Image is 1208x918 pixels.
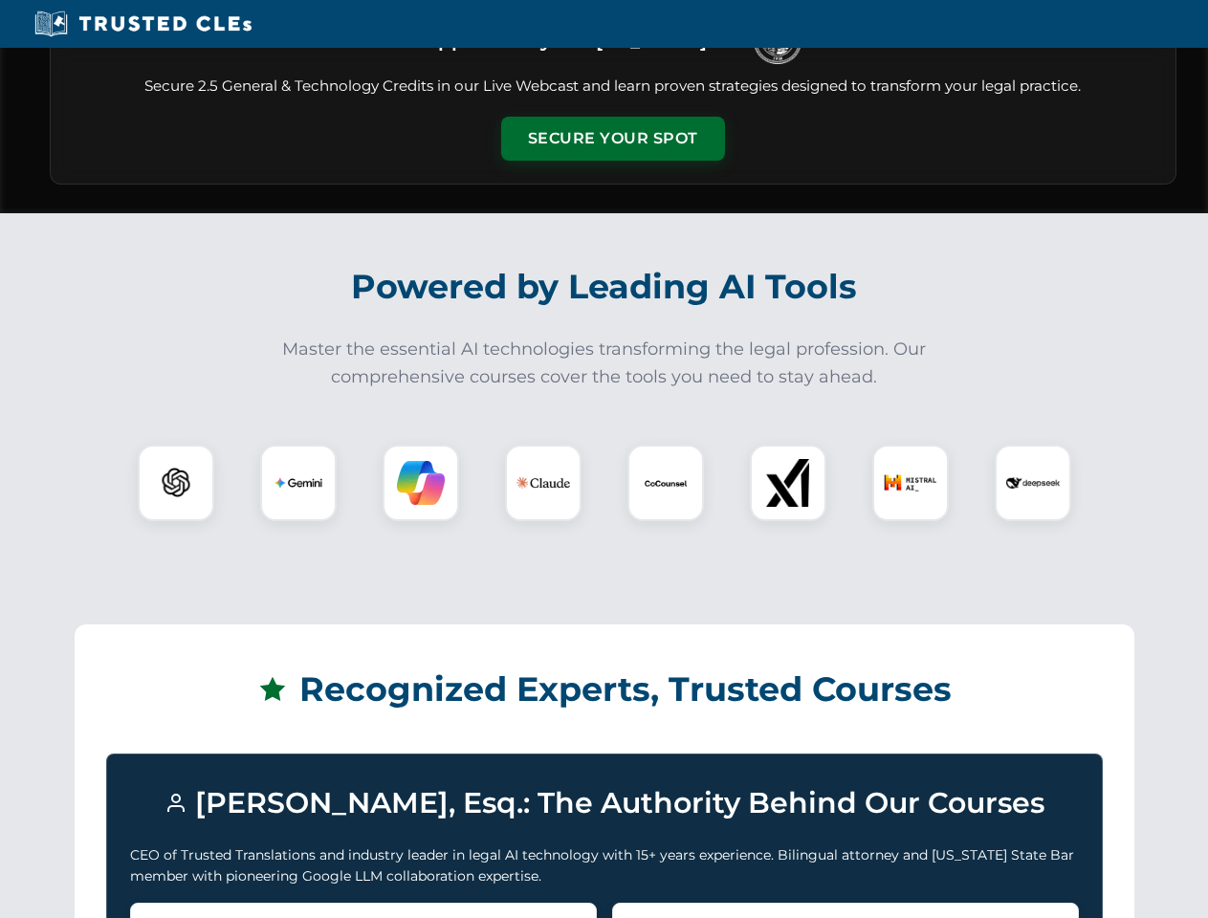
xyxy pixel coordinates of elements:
[627,445,704,521] div: CoCounsel
[106,656,1103,723] h2: Recognized Experts, Trusted Courses
[148,455,204,511] img: ChatGPT Logo
[130,777,1079,829] h3: [PERSON_NAME], Esq.: The Authority Behind Our Courses
[884,456,937,510] img: Mistral AI Logo
[397,459,445,507] img: Copilot Logo
[995,445,1071,521] div: DeepSeek
[764,459,812,507] img: xAI Logo
[29,10,257,38] img: Trusted CLEs
[516,456,570,510] img: Claude Logo
[1006,456,1060,510] img: DeepSeek Logo
[642,459,690,507] img: CoCounsel Logo
[260,445,337,521] div: Gemini
[275,459,322,507] img: Gemini Logo
[75,253,1134,320] h2: Powered by Leading AI Tools
[872,445,949,521] div: Mistral AI
[138,445,214,521] div: ChatGPT
[74,76,1153,98] p: Secure 2.5 General & Technology Credits in our Live Webcast and learn proven strategies designed ...
[750,445,826,521] div: xAI
[501,117,725,161] button: Secure Your Spot
[130,844,1079,887] p: CEO of Trusted Translations and industry leader in legal AI technology with 15+ years experience....
[383,445,459,521] div: Copilot
[505,445,582,521] div: Claude
[270,336,939,391] p: Master the essential AI technologies transforming the legal profession. Our comprehensive courses...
